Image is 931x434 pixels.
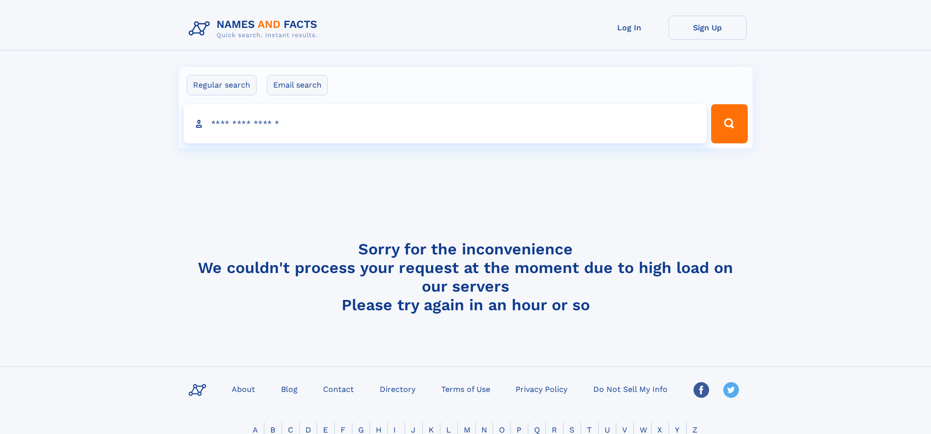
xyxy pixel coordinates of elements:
button: Search Button [711,104,747,143]
a: Blog [277,382,302,396]
a: Log In [590,16,669,40]
input: search input [184,104,707,143]
img: Twitter [723,382,739,398]
a: Privacy Policy [512,382,571,396]
a: Directory [376,382,419,396]
img: Facebook [693,382,709,398]
a: Sign Up [669,16,747,40]
a: Terms of Use [437,382,494,396]
label: Regular search [187,75,257,95]
img: Logo Names and Facts [185,16,325,42]
label: Email search [267,75,328,95]
h4: Sorry for the inconvenience We couldn't process your request at the moment due to high load on ou... [185,240,747,314]
a: Contact [319,382,358,396]
a: Do Not Sell My Info [589,382,671,396]
a: About [228,382,259,396]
